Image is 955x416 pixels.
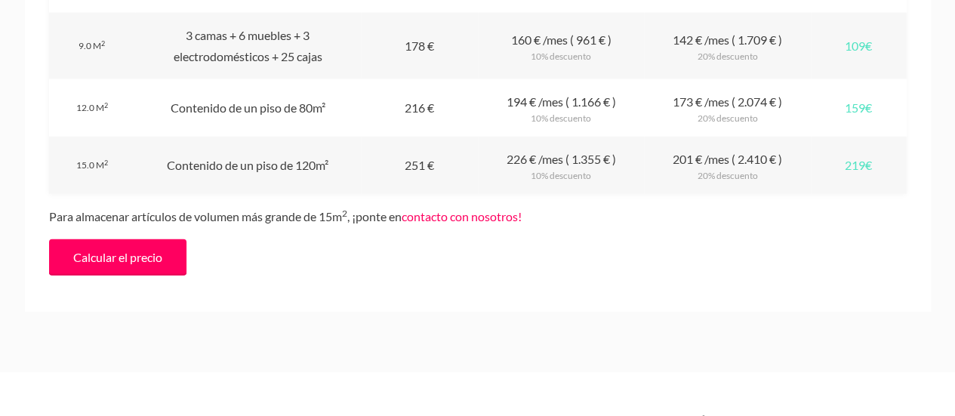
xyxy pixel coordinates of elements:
iframe: Chat Widget [880,344,955,416]
div: 194 € /mes ( 1.166 € ) [478,79,644,137]
div: 12.0 m [49,79,135,137]
a: contacto con nosotros! [402,209,522,223]
div: Widget de chat [880,344,955,416]
div: 142 € /mes ( 1.709 € ) [644,13,810,79]
div: Contenido de un piso de 80m² [135,79,361,137]
div: 109€ [811,13,907,79]
div: 178 € [361,13,479,79]
div: 226 € /mes ( 1.355 € ) [478,137,644,194]
div: 160 € /mes ( 961 € ) [478,13,644,79]
div: 3 camas + 6 muebles + 3 electrodomésticos + 25 cajas [135,13,361,79]
div: 20% descuento [656,170,798,182]
div: 9.0 m [49,13,135,79]
div: Contenido de un piso de 120m² [135,137,361,194]
a: Calcular el precio [49,239,186,276]
div: 10% descuento [490,170,632,182]
sup: 2 [104,101,108,109]
sup: 2 [342,208,347,219]
div: 15.0 m [49,137,135,194]
div: 219€ [811,137,907,194]
div: 159€ [811,79,907,137]
div: 10% descuento [490,112,632,125]
div: 201 € /mes ( 2.410 € ) [644,137,810,194]
div: 20% descuento [656,51,798,63]
div: 20% descuento [656,112,798,125]
div: 251 € [361,137,479,194]
sup: 2 [104,159,108,167]
div: 10% descuento [490,51,632,63]
div: 173 € /mes ( 2.074 € ) [644,79,810,137]
sup: 2 [101,39,105,48]
div: 216 € [361,79,479,137]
